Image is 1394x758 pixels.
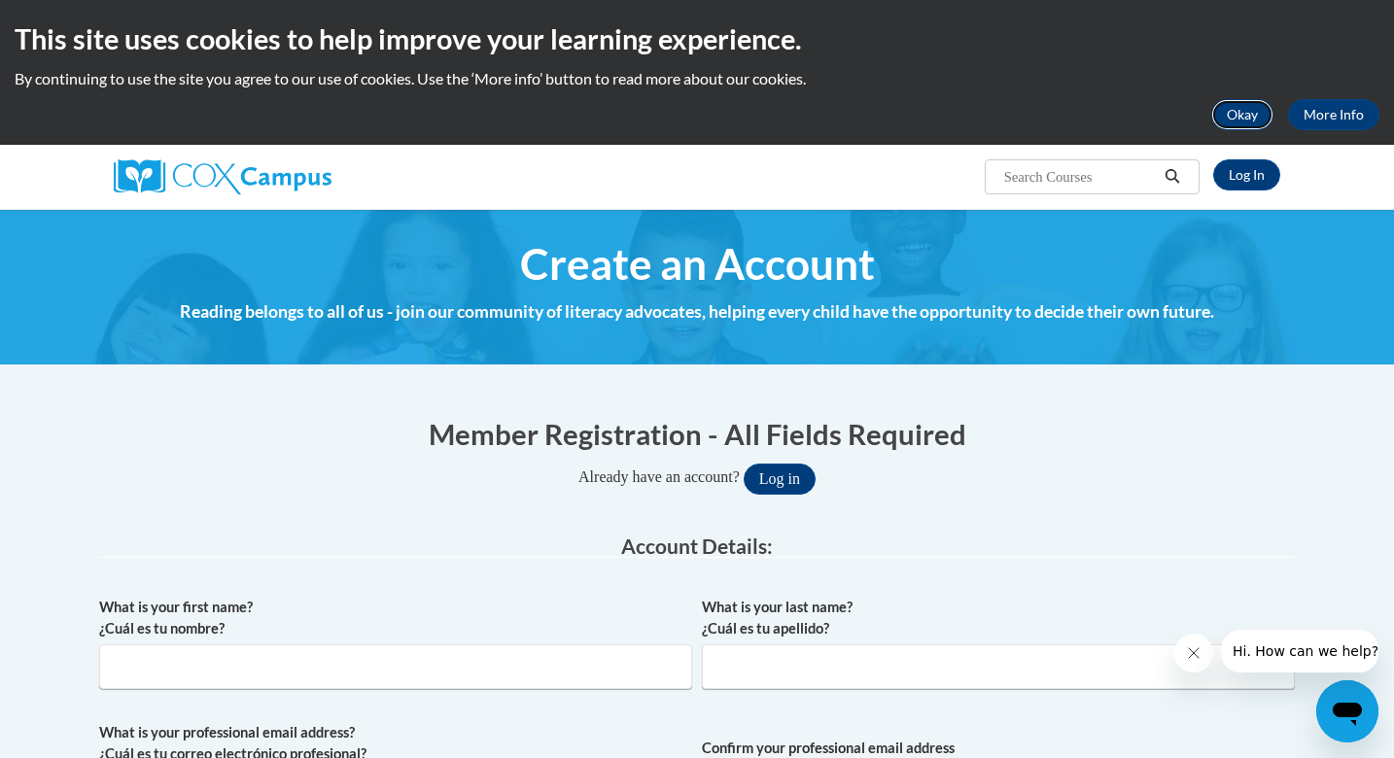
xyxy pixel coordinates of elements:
[744,464,816,495] button: Log in
[99,644,692,689] input: Metadata input
[99,597,692,639] label: What is your first name? ¿Cuál es tu nombre?
[1213,159,1280,190] a: Log In
[520,238,875,290] span: Create an Account
[1316,680,1378,742] iframe: Button to launch messaging window
[1002,165,1158,189] input: Search Courses
[621,534,773,558] span: Account Details:
[1288,99,1379,130] a: More Info
[99,299,1295,325] h4: Reading belongs to all of us - join our community of literacy advocates, helping every child have...
[702,644,1295,689] input: Metadata input
[114,159,331,194] img: Cox Campus
[15,19,1379,58] h2: This site uses cookies to help improve your learning experience.
[1174,634,1213,672] iframe: Close message
[1211,99,1273,130] button: Okay
[15,68,1379,89] p: By continuing to use the site you agree to our use of cookies. Use the ‘More info’ button to read...
[578,468,740,485] span: Already have an account?
[1158,165,1187,189] button: Search
[1221,630,1378,672] iframe: Message from company
[702,597,1295,639] label: What is your last name? ¿Cuál es tu apellido?
[99,414,1295,454] h1: Member Registration - All Fields Required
